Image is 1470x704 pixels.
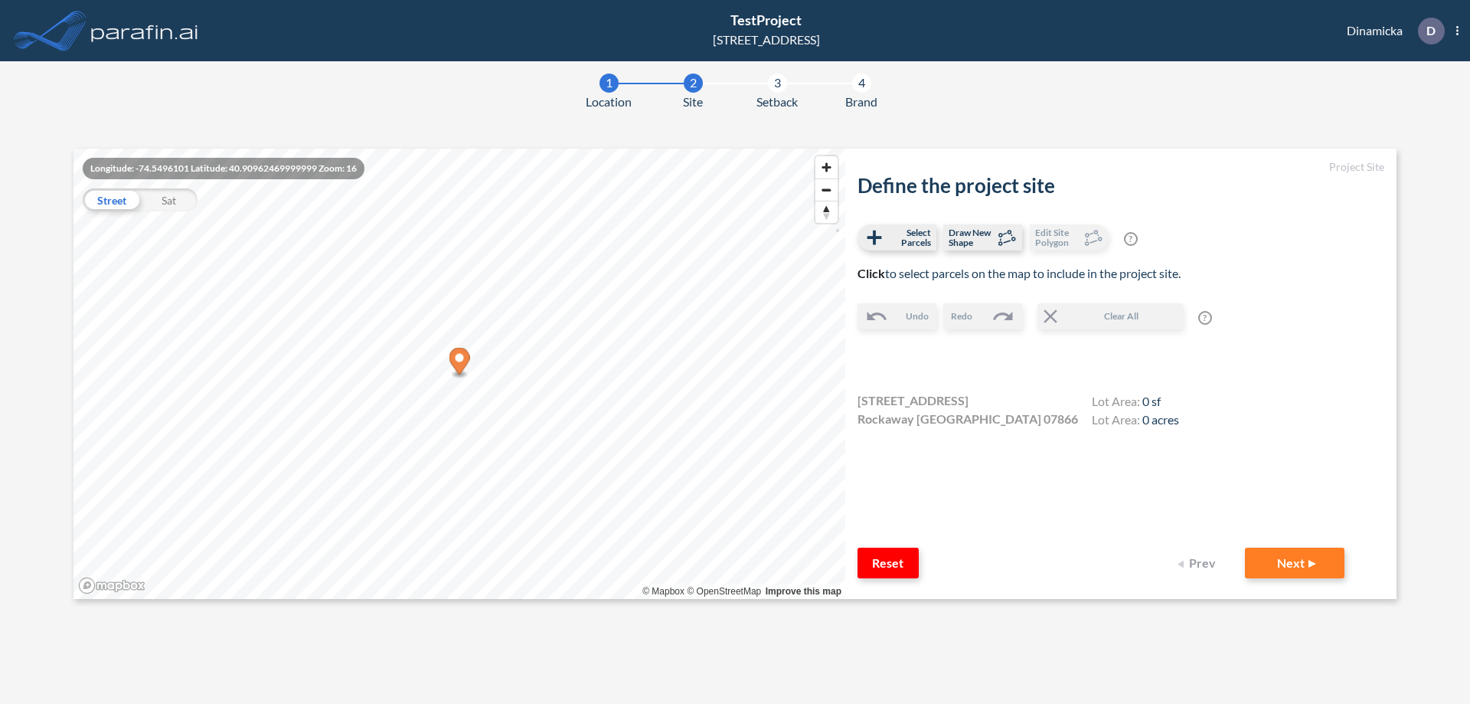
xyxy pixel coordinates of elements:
span: to select parcels on the map to include in the project site. [857,266,1181,280]
canvas: Map [73,149,845,599]
span: Clear All [1062,309,1181,323]
span: Undo [906,309,929,323]
span: Brand [845,93,877,111]
h4: Lot Area: [1092,394,1179,412]
p: D [1426,24,1436,38]
div: Sat [140,188,198,211]
div: 2 [684,74,703,93]
div: Dinamicka [1324,18,1459,44]
h2: Define the project site [857,174,1384,198]
div: 3 [768,74,787,93]
span: 0 sf [1142,394,1161,408]
button: Reset bearing to north [815,201,838,223]
button: Clear All [1037,303,1183,329]
img: logo [88,15,201,46]
a: Improve this map [766,586,841,597]
button: Reset [857,548,919,578]
div: Longitude: -74.5496101 Latitude: 40.90962469999999 Zoom: 16 [83,158,364,179]
span: Select Parcels [886,228,931,247]
button: Next [1245,548,1344,578]
span: Redo [951,309,972,323]
span: TestProject [730,11,802,28]
span: Edit Site Polygon [1035,228,1080,247]
button: Undo [857,303,936,329]
a: OpenStreetMap [687,586,761,597]
span: Rockaway [GEOGRAPHIC_DATA] 07866 [857,410,1078,428]
span: ? [1124,232,1138,246]
h4: Lot Area: [1092,412,1179,431]
a: Mapbox homepage [78,577,145,594]
span: Location [586,93,632,111]
div: 1 [599,74,619,93]
span: Zoom out [815,179,838,201]
button: Prev [1168,548,1230,578]
div: Street [83,188,140,211]
span: Draw New Shape [949,228,994,247]
a: Mapbox [642,586,684,597]
span: 0 acres [1142,412,1179,427]
span: ? [1198,311,1212,325]
span: Site [683,93,703,111]
button: Zoom out [815,178,838,201]
div: Map marker [449,348,470,379]
h5: Project Site [857,161,1384,174]
span: Setback [756,93,798,111]
button: Zoom in [815,156,838,178]
div: [STREET_ADDRESS] [713,31,820,49]
span: [STREET_ADDRESS] [857,391,969,410]
button: Redo [943,303,1022,329]
b: Click [857,266,885,280]
div: 4 [852,74,871,93]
